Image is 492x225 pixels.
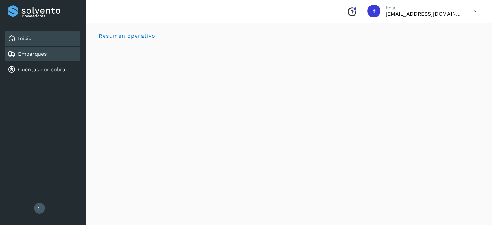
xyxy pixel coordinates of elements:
[5,31,80,46] div: Inicio
[18,35,32,41] a: Inicio
[22,14,78,18] p: Proveedores
[18,51,47,57] a: Embarques
[5,47,80,61] div: Embarques
[98,33,156,39] span: Resumen operativo
[386,5,463,11] p: Hola,
[386,11,463,17] p: fyc3@mexamerik.com
[18,66,68,73] a: Cuentas por cobrar
[5,62,80,77] div: Cuentas por cobrar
